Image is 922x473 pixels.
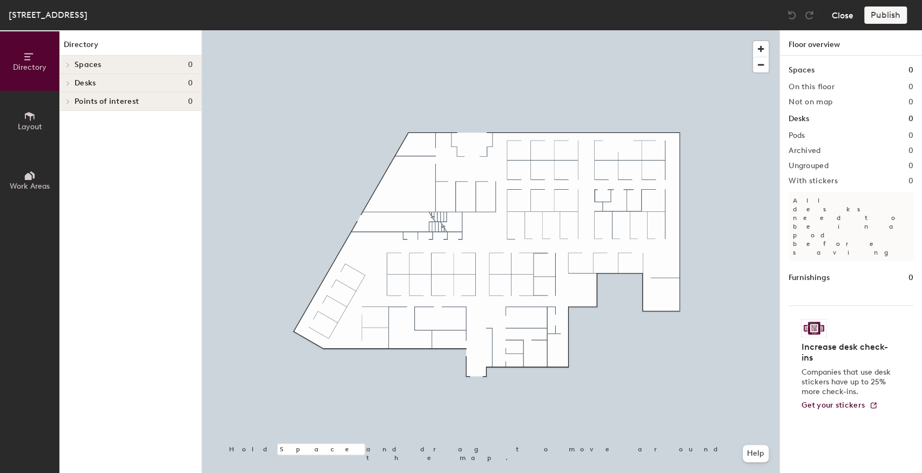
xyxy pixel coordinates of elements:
img: Redo [804,10,815,21]
span: Get your stickers [802,401,865,410]
p: Companies that use desk stickers have up to 25% more check-ins. [802,368,894,397]
h2: 0 [908,162,913,170]
span: Desks [75,79,96,88]
h2: Archived [789,146,820,155]
button: Close [832,6,853,24]
h1: Furnishings [789,272,830,284]
h1: 0 [908,113,913,125]
a: Get your stickers [802,401,878,410]
h4: Increase desk check-ins [802,342,894,363]
h1: Directory [59,39,201,56]
h2: With stickers [789,177,838,185]
span: Layout [18,122,42,131]
button: Help [743,445,769,462]
span: Spaces [75,61,102,69]
span: 0 [188,79,193,88]
h2: 0 [908,177,913,185]
h1: Floor overview [780,30,922,56]
span: 0 [188,97,193,106]
span: Directory [13,63,46,72]
h1: 0 [908,64,913,76]
h2: Not on map [789,98,832,106]
span: 0 [188,61,193,69]
div: [STREET_ADDRESS] [9,8,88,22]
h2: On this floor [789,83,834,91]
h1: Desks [789,113,809,125]
h2: Pods [789,131,805,140]
h1: Spaces [789,64,815,76]
span: Work Areas [10,182,50,191]
h1: 0 [908,272,913,284]
img: Sticker logo [802,319,826,337]
h2: 0 [908,83,913,91]
h2: Ungrouped [789,162,829,170]
h2: 0 [908,146,913,155]
span: Points of interest [75,97,139,106]
h2: 0 [908,98,913,106]
img: Undo [786,10,797,21]
h2: 0 [908,131,913,140]
p: All desks need to be in a pod before saving [789,192,913,261]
